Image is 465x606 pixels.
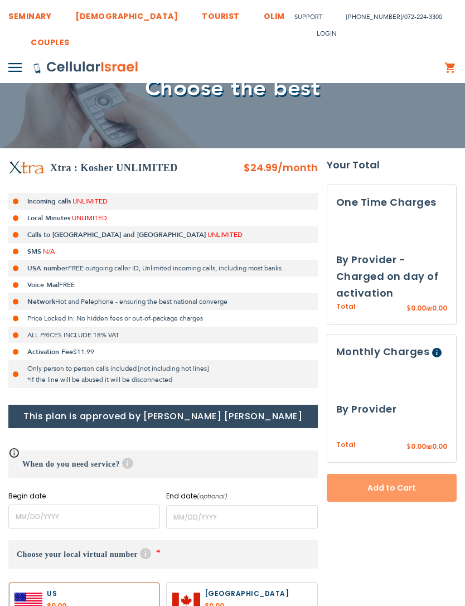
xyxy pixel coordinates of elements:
[335,9,442,25] li: /
[27,230,206,239] strong: Calls to [GEOGRAPHIC_DATA] and [GEOGRAPHIC_DATA]
[207,230,243,239] span: UNLIMITED
[432,303,447,313] span: 0.00
[336,440,356,450] span: Total
[27,280,59,289] strong: Voice Mail
[202,3,240,23] a: TOURIST
[166,505,318,529] input: MM/DD/YYYY
[294,13,322,21] a: Support
[8,492,160,500] label: Begin date
[336,302,356,312] span: Total
[8,450,318,478] h3: When do you need service?
[17,550,138,559] span: Choose your local virtual number
[27,197,71,206] strong: Incoming calls
[8,505,160,529] input: MM/DD/YYYY
[8,3,51,23] a: SEMINARY
[145,73,321,104] span: Choose the best
[411,442,426,451] span: 0.00
[432,348,442,357] span: Help
[33,61,139,74] img: Cellular Israel Logo
[68,264,282,273] span: FREE outgoing caller ID, Unlimited incoming calls, including most banks
[27,347,73,356] strong: Activation Fee
[346,13,402,21] a: [PHONE_NUMBER]
[8,161,45,175] img: Xtra : Kosher UNLIMITED
[59,280,75,289] span: FREE
[122,458,133,469] span: Help
[244,161,278,174] span: $24.99
[8,360,318,388] li: Only person to person calls included [not including hot lines] *If the line will be abused it wil...
[197,492,227,501] i: (optional)
[72,214,107,222] span: UNLIMITED
[406,442,411,452] span: $
[406,304,411,314] span: $
[27,247,41,256] strong: SMS
[75,3,178,23] a: [DEMOGRAPHIC_DATA]
[73,347,94,356] span: $11.99
[336,194,447,211] h3: One Time Charges
[432,442,447,451] span: 0.00
[426,442,432,452] span: ₪
[166,492,318,501] label: End date
[27,214,70,222] strong: Local Minutes
[27,297,55,306] strong: Network
[8,63,22,72] img: Toggle Menu
[43,247,55,256] span: N/A
[140,548,151,559] span: Help
[55,297,227,306] span: Hot and Pelephone - ensuring the best national converge
[327,157,457,173] strong: Your Total
[264,3,285,23] a: OLIM
[336,401,447,418] h3: By Provider
[426,304,432,314] span: ₪
[31,29,70,50] a: COUPLES
[8,327,318,343] li: ALL PRICES INCLUDE 18% VAT
[404,13,442,21] a: 072-224-3300
[50,159,178,176] h2: Xtra : Kosher UNLIMITED
[336,251,447,302] h3: By Provider - Charged on day of activation
[72,197,108,206] span: UNLIMITED
[411,303,426,313] span: 0.00
[317,30,337,38] span: Login
[336,345,430,358] span: Monthly Charges
[8,405,318,428] h1: This plan is approved by [PERSON_NAME] [PERSON_NAME]
[278,159,318,176] span: /month
[27,264,68,273] strong: USA number
[8,310,318,327] li: Price Locked In: No hidden fees or out-of-package charges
